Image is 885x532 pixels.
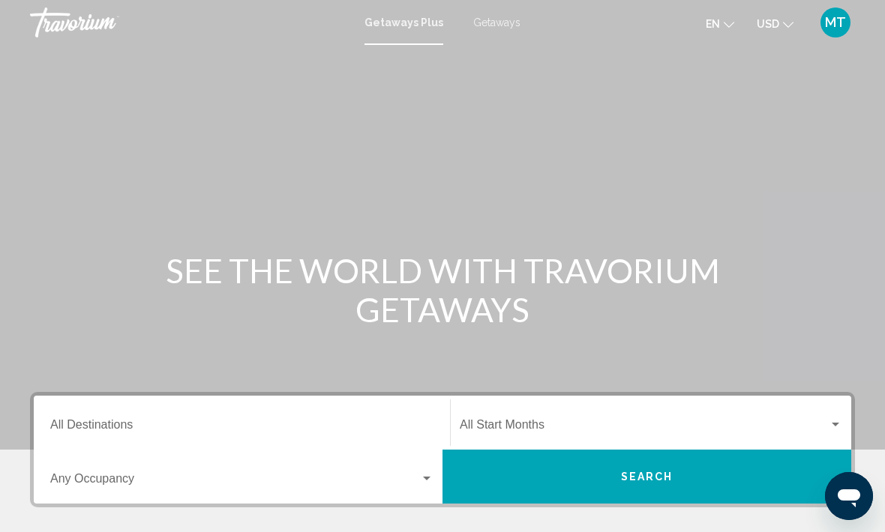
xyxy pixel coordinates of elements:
[706,13,734,34] button: Change language
[825,472,873,520] iframe: Button to launch messaging window
[161,251,724,329] h1: SEE THE WORLD WITH TRAVORIUM GETAWAYS
[757,18,779,30] span: USD
[442,450,851,504] button: Search
[816,7,855,38] button: User Menu
[364,16,443,28] a: Getaways Plus
[825,15,846,30] span: MT
[473,16,520,28] a: Getaways
[757,13,793,34] button: Change currency
[34,396,851,504] div: Search widget
[621,471,673,483] span: Search
[30,7,349,37] a: Travorium
[706,18,720,30] span: en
